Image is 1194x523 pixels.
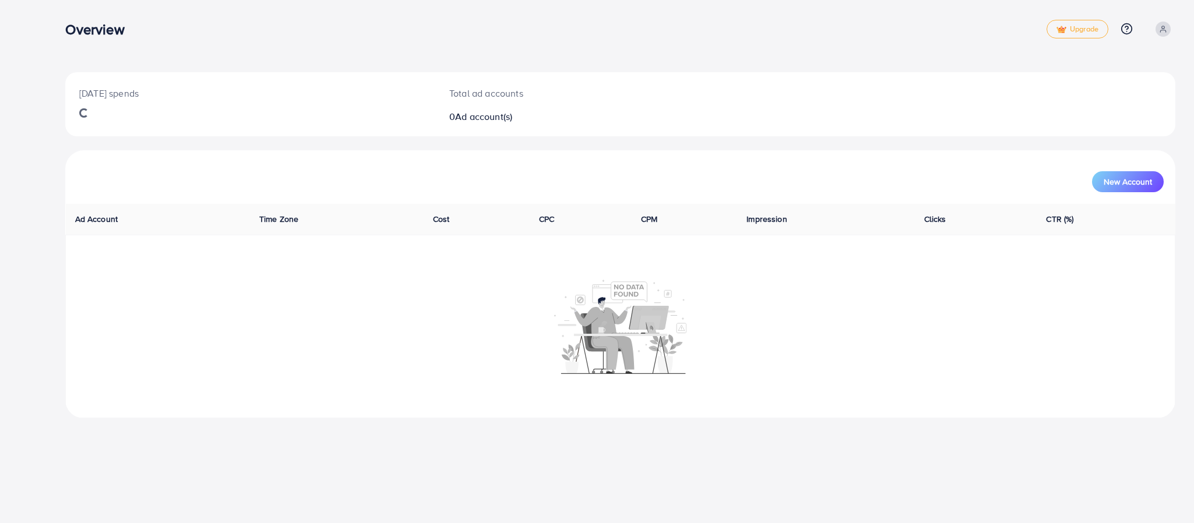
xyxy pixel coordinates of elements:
span: Upgrade [1056,25,1098,34]
span: New Account [1104,178,1152,186]
span: Ad account(s) [455,110,512,123]
span: Impression [746,213,787,225]
h3: Overview [65,21,133,38]
span: CTR (%) [1046,213,1073,225]
img: tick [1056,26,1066,34]
span: Clicks [924,213,946,225]
button: New Account [1092,171,1164,192]
p: [DATE] spends [79,86,421,100]
span: CPC [539,213,554,225]
span: CPM [641,213,657,225]
span: Time Zone [259,213,298,225]
img: No account [554,278,687,374]
span: Ad Account [75,213,118,225]
span: Cost [433,213,450,225]
p: Total ad accounts [449,86,699,100]
h2: 0 [449,111,699,122]
a: tickUpgrade [1047,20,1108,38]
